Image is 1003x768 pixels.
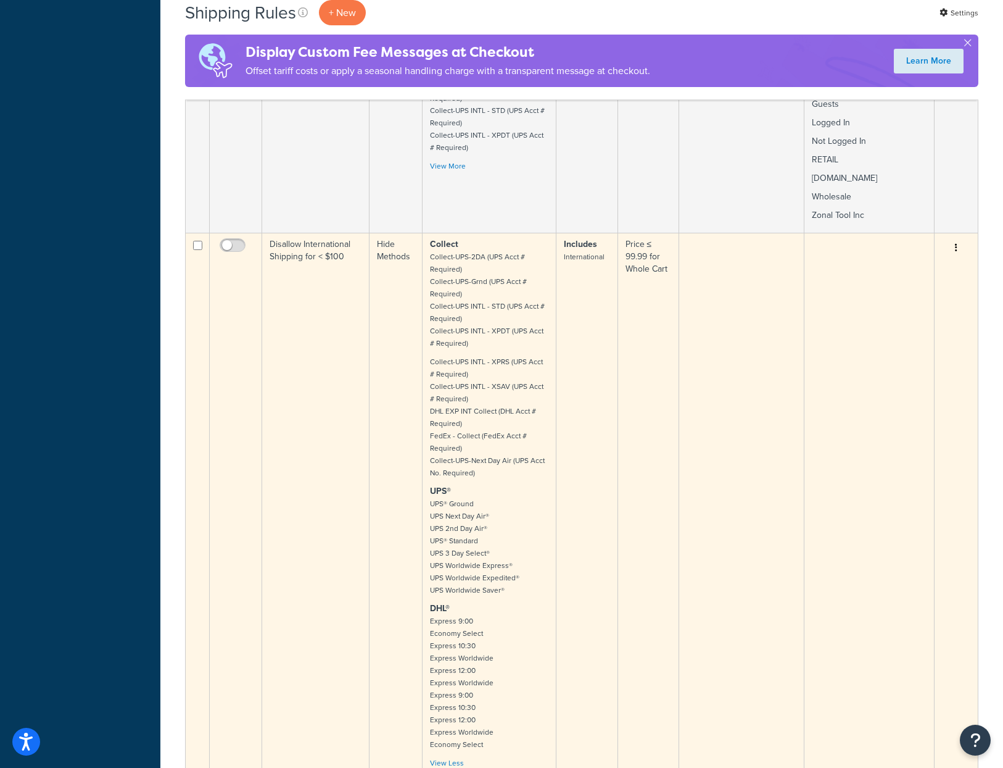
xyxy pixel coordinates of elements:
[812,117,927,129] p: Logged In
[430,616,493,750] small: Express 9:00 Economy Select Express 10:30 Express Worldwide Express 12:00 Express Worldwide Expre...
[960,725,991,756] button: Open Resource Center
[939,4,978,22] a: Settings
[430,498,519,596] small: UPS® Ground UPS Next Day Air® UPS 2nd Day Air® UPS® Standard UPS 3 Day Select® UPS Worldwide Expr...
[246,62,650,80] p: Offset tariff costs or apply a seasonal handling charge with a transparent message at checkout.
[262,37,369,233] td: Disallow "Collect" methods for everyone except "Collect"
[812,172,927,185] p: [DOMAIN_NAME]
[246,42,650,62] h4: Display Custom Fee Messages at Checkout
[430,602,450,615] strong: DHL®
[430,238,458,251] strong: Collect
[185,1,296,25] h1: Shipping Rules
[812,154,927,166] p: RETAIL
[430,485,451,498] strong: UPS®
[804,37,935,233] td: 21ST CENTURY PAINTS
[430,56,545,153] small: Collect-UPS-2DA (UPS Acct # Required) Collect-UPS-Grnd (UPS Acct # Required) Collect-UPS INTL - S...
[564,238,597,251] strong: Includes
[430,356,545,478] small: Collect-UPS INTL - XPRS (UPS Acct # Required) Collect-UPS INTL - XSAV (UPS Acct # Required) DHL E...
[564,251,605,262] small: International
[812,191,927,203] p: Wholesale
[430,161,466,172] a: View More
[369,37,423,233] td: Hide Methods
[430,251,545,349] small: Collect-UPS-2DA (UPS Acct # Required) Collect-UPS-Grnd (UPS Acct # Required) Collect-UPS INTL - S...
[894,49,964,73] a: Learn More
[812,209,927,222] p: Zonal Tool Inc
[812,135,927,148] p: Not Logged In
[812,98,927,111] p: Guests
[185,35,246,87] img: duties-banner-06bc72dcb5fe05cb3f9472aba00be2ae8eb53ab6f0d8bb03d382ba314ac3c341.png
